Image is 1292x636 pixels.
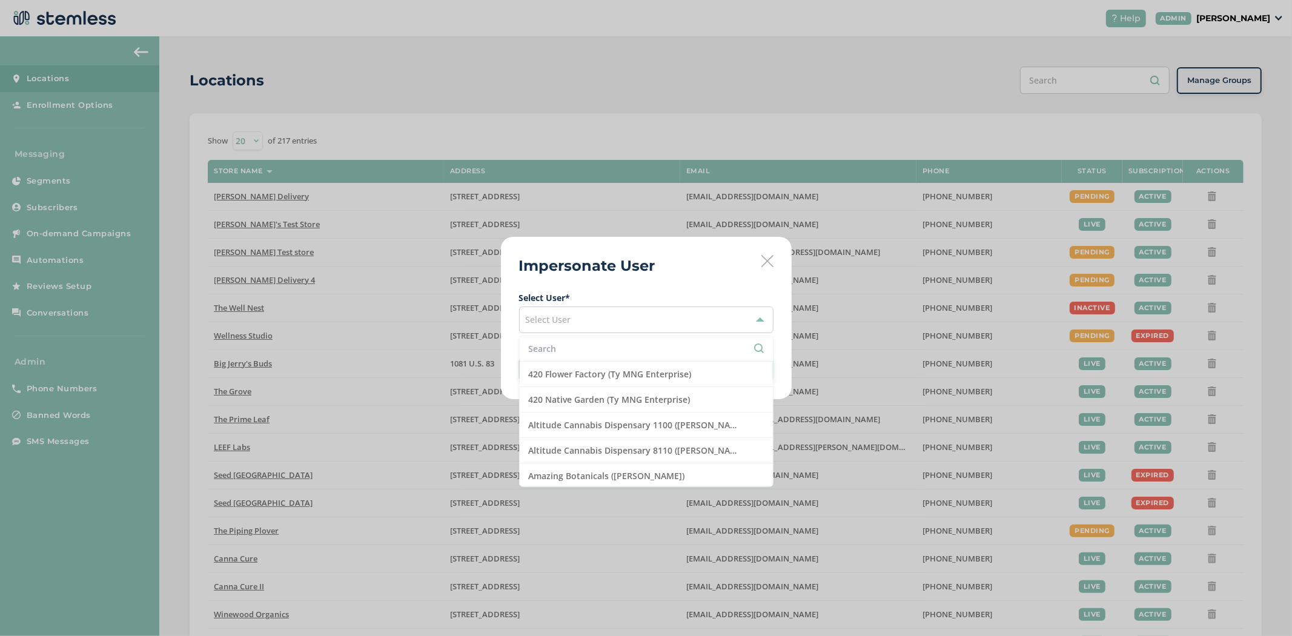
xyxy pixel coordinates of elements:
li: 420 Native Garden (Ty MNG Enterprise) [520,387,773,412]
input: Search [529,342,764,355]
label: Select User [519,291,774,304]
li: Altitude Cannabis Dispensary 1100 ([PERSON_NAME]) [520,412,773,438]
span: Select User [526,314,571,325]
h2: Impersonate User [519,255,655,277]
li: Amazing Botanicals ([PERSON_NAME]) [520,463,773,489]
li: 420 Flower Factory (Ty MNG Enterprise) [520,362,773,387]
iframe: Chat Widget [1231,578,1292,636]
li: Altitude Cannabis Dispensary 8110 ([PERSON_NAME]) [520,438,773,463]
